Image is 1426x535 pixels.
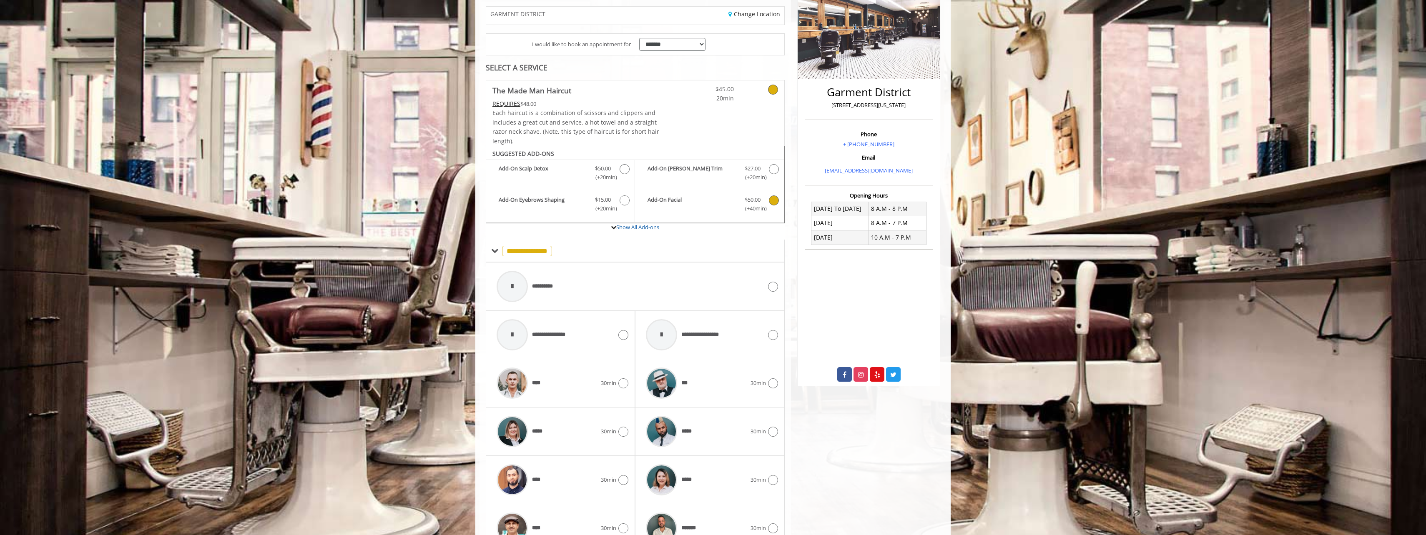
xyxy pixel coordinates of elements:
span: $50.00 [745,195,761,204]
td: [DATE] To [DATE] [811,202,869,216]
b: Add-On Scalp Detox [499,164,587,182]
div: SELECT A SERVICE [486,64,785,72]
td: 8 A.M - 8 P.M [869,202,926,216]
div: $48.00 [492,99,660,108]
span: (+40min ) [740,204,765,213]
label: Add-On Scalp Detox [490,164,630,184]
b: SUGGESTED ADD-ONS [492,150,554,157]
a: [EMAIL_ADDRESS][DOMAIN_NAME] [825,167,913,174]
span: This service needs some Advance to be paid before we block your appointment [492,100,520,107]
p: [STREET_ADDRESS][US_STATE] [807,101,931,110]
h3: Email [807,155,931,160]
h2: Garment District [807,86,931,98]
span: Each haircut is a combination of scissors and clippers and includes a great cut and service, a ho... [492,109,659,145]
td: [DATE] [811,216,869,230]
label: Add-On Eyebrows Shaping [490,195,630,215]
b: Add-On Facial [648,195,736,213]
span: $45.00 [685,85,734,94]
span: 30min [751,475,766,484]
b: The Made Man Haircut [492,85,571,96]
span: (+20min ) [591,204,615,213]
span: (+20min ) [591,173,615,182]
span: (+20min ) [740,173,765,182]
span: 30min [601,524,616,532]
span: $15.00 [595,195,611,204]
span: $50.00 [595,164,611,173]
a: + [PHONE_NUMBER] [843,140,894,148]
td: 10 A.M - 7 P.M [869,230,926,245]
h3: Phone [807,131,931,137]
span: I would like to book an appointment for [532,40,631,49]
h3: Opening Hours [805,192,933,198]
td: [DATE] [811,230,869,245]
span: 20min [685,94,734,103]
span: 30min [601,379,616,387]
span: 30min [751,379,766,387]
b: Add-On [PERSON_NAME] Trim [648,164,736,182]
span: 30min [601,427,616,436]
a: Show All Add-ons [616,223,659,231]
span: 30min [751,524,766,532]
label: Add-On Facial [639,195,780,215]
a: Change Location [728,10,780,18]
span: GARMENT DISTRICT [490,11,545,17]
span: $27.00 [745,164,761,173]
b: Add-On Eyebrows Shaping [499,195,587,213]
td: 8 A.M - 7 P.M [869,216,926,230]
div: The Made Man Haircut Add-onS [486,146,785,223]
span: 30min [601,475,616,484]
label: Add-On Beard Trim [639,164,780,184]
span: 30min [751,427,766,436]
